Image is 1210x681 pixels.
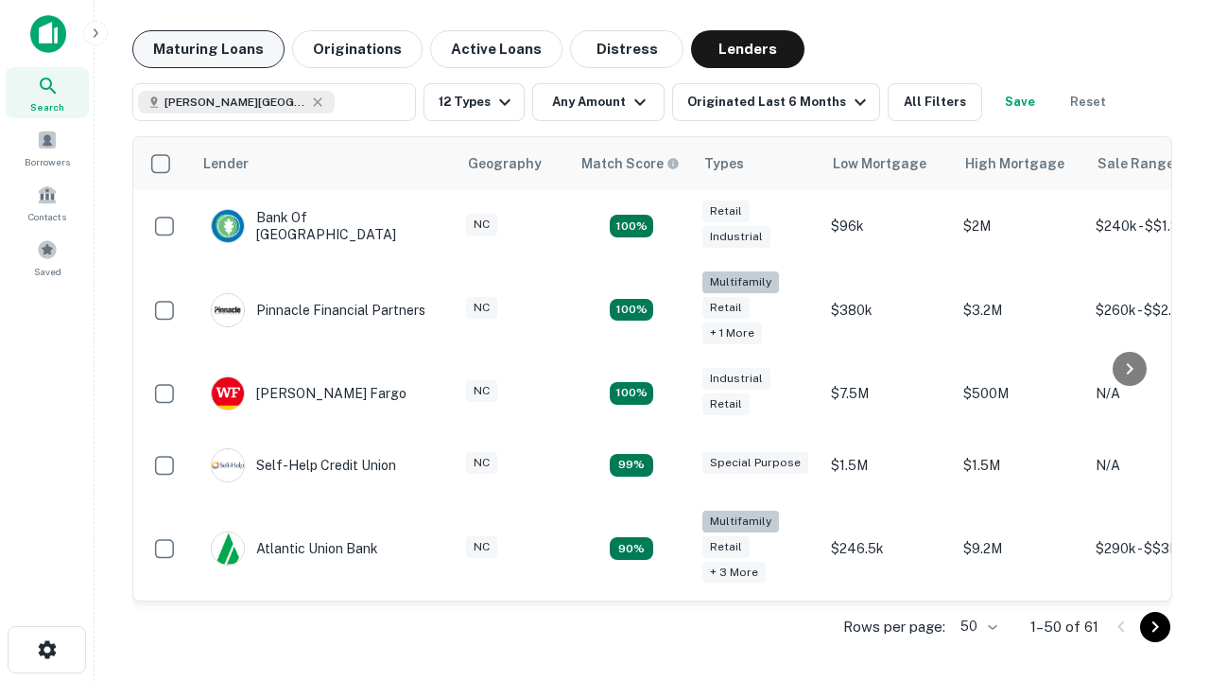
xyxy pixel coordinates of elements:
[34,264,61,279] span: Saved
[164,94,306,111] span: [PERSON_NAME][GEOGRAPHIC_DATA], [GEOGRAPHIC_DATA]
[691,30,804,68] button: Lenders
[954,262,1086,358] td: $3.2M
[610,537,653,560] div: Matching Properties: 10, hasApolloMatch: undefined
[610,382,653,405] div: Matching Properties: 14, hasApolloMatch: undefined
[581,153,680,174] div: Capitalize uses an advanced AI algorithm to match your search with the best lender. The match sco...
[990,83,1050,121] button: Save your search to get updates of matches that match your search criteria.
[965,152,1064,175] div: High Mortgage
[702,323,762,344] div: + 1 more
[821,429,954,501] td: $1.5M
[702,226,770,248] div: Industrial
[6,232,89,283] a: Saved
[532,83,665,121] button: Any Amount
[211,293,425,327] div: Pinnacle Financial Partners
[6,122,89,173] a: Borrowers
[211,376,406,410] div: [PERSON_NAME] Fargo
[821,501,954,597] td: $246.5k
[1030,616,1098,638] p: 1–50 of 61
[212,294,244,326] img: picture
[954,358,1086,429] td: $500M
[702,297,750,319] div: Retail
[28,209,66,224] span: Contacts
[212,449,244,481] img: picture
[581,153,676,174] h6: Match Score
[211,448,396,482] div: Self-help Credit Union
[821,358,954,429] td: $7.5M
[430,30,562,68] button: Active Loans
[702,536,750,558] div: Retail
[610,299,653,322] div: Matching Properties: 20, hasApolloMatch: undefined
[292,30,423,68] button: Originations
[954,137,1086,190] th: High Mortgage
[211,209,438,243] div: Bank Of [GEOGRAPHIC_DATA]
[466,536,497,558] div: NC
[457,137,570,190] th: Geography
[702,393,750,415] div: Retail
[1058,83,1118,121] button: Reset
[570,30,683,68] button: Distress
[610,215,653,237] div: Matching Properties: 15, hasApolloMatch: undefined
[212,377,244,410] img: picture
[466,297,497,319] div: NC
[1115,530,1210,620] iframe: Chat Widget
[1140,612,1170,642] button: Go to next page
[466,380,497,402] div: NC
[466,452,497,474] div: NC
[693,137,821,190] th: Types
[953,613,1000,640] div: 50
[25,154,70,169] span: Borrowers
[702,201,750,222] div: Retail
[132,30,285,68] button: Maturing Loans
[672,83,880,121] button: Originated Last 6 Months
[821,190,954,262] td: $96k
[888,83,982,121] button: All Filters
[954,429,1086,501] td: $1.5M
[212,533,244,565] img: picture
[687,91,872,113] div: Originated Last 6 Months
[702,562,766,584] div: + 3 more
[1098,152,1174,175] div: Sale Range
[610,454,653,477] div: Matching Properties: 11, hasApolloMatch: undefined
[702,452,808,474] div: Special Purpose
[466,214,497,236] div: NC
[702,368,770,390] div: Industrial
[821,137,954,190] th: Low Mortgage
[192,137,457,190] th: Lender
[833,152,926,175] div: Low Mortgage
[843,616,945,638] p: Rows per page:
[570,137,693,190] th: Capitalize uses an advanced AI algorithm to match your search with the best lender. The match sco...
[702,511,779,533] div: Multifamily
[704,152,744,175] div: Types
[6,67,89,118] a: Search
[468,152,542,175] div: Geography
[30,99,64,114] span: Search
[211,532,378,566] div: Atlantic Union Bank
[30,15,66,53] img: capitalize-icon.png
[423,83,525,121] button: 12 Types
[821,262,954,358] td: $380k
[203,152,249,175] div: Lender
[954,190,1086,262] td: $2M
[212,210,244,242] img: picture
[702,271,779,293] div: Multifamily
[954,501,1086,597] td: $9.2M
[6,177,89,228] a: Contacts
